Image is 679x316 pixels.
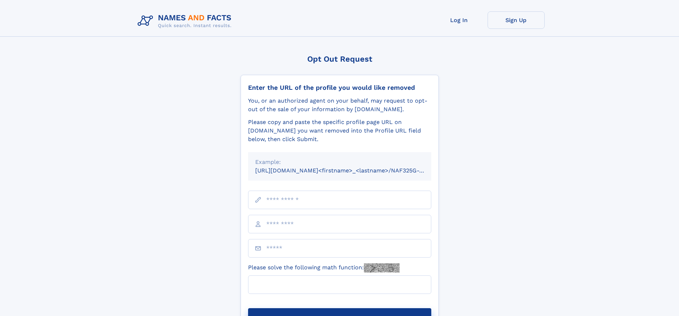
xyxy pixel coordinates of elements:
[248,84,431,92] div: Enter the URL of the profile you would like removed
[241,55,439,63] div: Opt Out Request
[431,11,488,29] a: Log In
[255,167,445,174] small: [URL][DOMAIN_NAME]<firstname>_<lastname>/NAF325G-xxxxxxxx
[248,97,431,114] div: You, or an authorized agent on your behalf, may request to opt-out of the sale of your informatio...
[248,118,431,144] div: Please copy and paste the specific profile page URL on [DOMAIN_NAME] you want removed into the Pr...
[255,158,424,166] div: Example:
[248,263,400,273] label: Please solve the following math function:
[488,11,545,29] a: Sign Up
[135,11,237,31] img: Logo Names and Facts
